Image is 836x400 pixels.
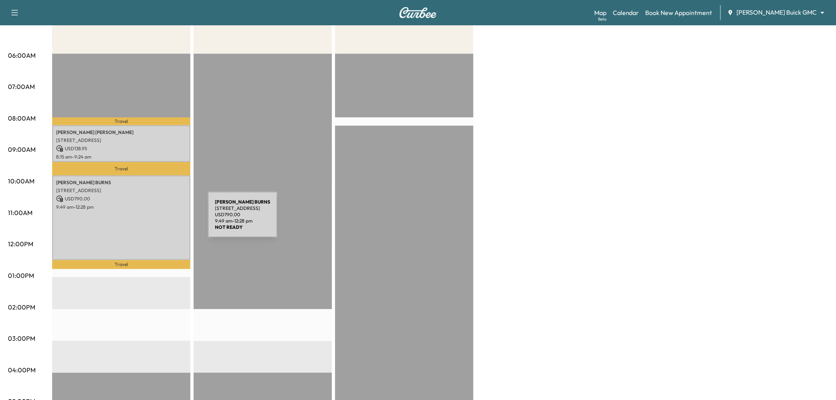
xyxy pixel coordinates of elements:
[737,8,817,17] span: [PERSON_NAME] Buick GMC
[52,260,190,269] p: Travel
[8,208,32,217] p: 11:00AM
[8,113,36,123] p: 08:00AM
[56,145,186,152] p: USD 138.95
[646,8,712,17] a: Book New Appointment
[8,145,36,154] p: 09:00AM
[8,51,36,60] p: 06:00AM
[8,82,35,91] p: 07:00AM
[56,204,186,210] p: 9:49 am - 12:28 pm
[8,365,36,375] p: 04:00PM
[56,179,186,186] p: [PERSON_NAME] BURNS
[8,239,33,249] p: 12:00PM
[8,271,34,280] p: 01:00PM
[613,8,639,17] a: Calendar
[56,129,186,136] p: [PERSON_NAME] [PERSON_NAME]
[52,162,190,175] p: Travel
[56,187,186,194] p: [STREET_ADDRESS]
[8,302,35,312] p: 02:00PM
[594,8,606,17] a: MapBeta
[8,176,34,186] p: 10:00AM
[56,154,186,160] p: 8:15 am - 9:24 am
[56,137,186,143] p: [STREET_ADDRESS]
[598,16,606,22] div: Beta
[8,334,35,343] p: 03:00PM
[52,117,190,125] p: Travel
[399,7,437,18] img: Curbee Logo
[56,195,186,202] p: USD 790.00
